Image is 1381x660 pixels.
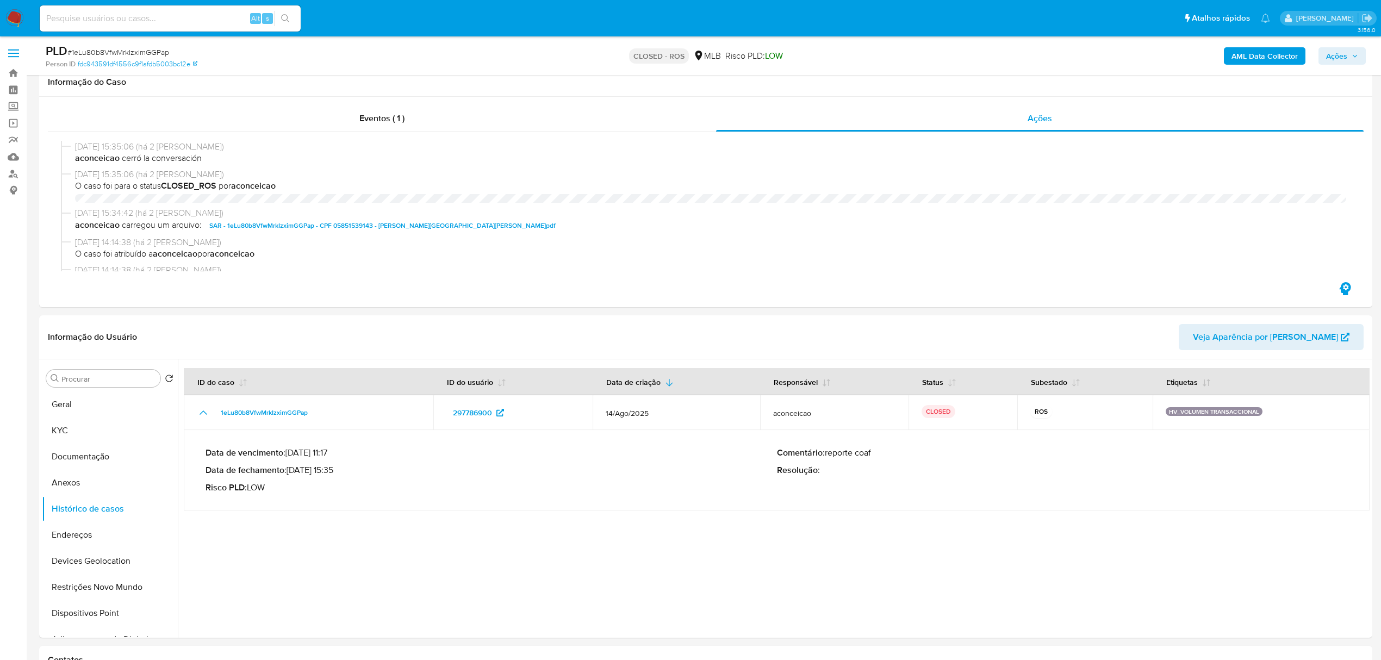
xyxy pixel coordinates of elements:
[1224,47,1305,65] button: AML Data Collector
[1179,324,1364,350] button: Veja Aparência por [PERSON_NAME]
[75,264,1346,276] span: [DATE] 14:14:38 (há 2 [PERSON_NAME])
[48,332,137,343] h1: Informação do Usuário
[1028,112,1052,124] span: Ações
[42,470,178,496] button: Anexos
[75,180,1346,192] span: O caso foi para o status por
[204,219,561,232] button: SAR - 1eLu80b8VfwMrkIzximGGPap - CPF 05851539143 - [PERSON_NAME][GEOGRAPHIC_DATA][PERSON_NAME]pdf
[122,219,202,232] span: carregou um arquivo:
[693,50,721,62] div: MLB
[42,496,178,522] button: Histórico de casos
[42,600,178,626] button: Dispositivos Point
[61,374,156,384] input: Procurar
[1296,13,1358,23] p: jhonata.costa@mercadolivre.com
[231,179,276,192] b: aconceicao
[1261,14,1270,23] a: Notificações
[75,152,1346,164] span: cerró la conversación
[209,219,556,232] span: SAR - 1eLu80b8VfwMrkIzximGGPap - CPF 05851539143 - [PERSON_NAME][GEOGRAPHIC_DATA][PERSON_NAME]pdf
[165,374,173,386] button: Retornar ao pedido padrão
[725,50,783,62] span: Risco PLD:
[42,626,178,652] button: Adiantamentos de Dinheiro
[51,374,59,383] button: Procurar
[67,47,169,58] span: # 1eLu80b8VfwMrkIzximGGPap
[359,112,405,124] span: Eventos ( 1 )
[42,418,178,444] button: KYC
[42,444,178,470] button: Documentação
[75,219,120,232] b: aconceicao
[75,152,122,164] b: aconceicao
[42,391,178,418] button: Geral
[251,13,260,23] span: Alt
[75,141,1346,153] span: [DATE] 15:35:06 (há 2 [PERSON_NAME])
[1318,47,1366,65] button: Ações
[78,59,197,69] a: fdc943591df4556c9f1afdb5003bc12e
[266,13,269,23] span: s
[40,11,301,26] input: Pesquise usuários ou casos...
[42,522,178,548] button: Endereços
[153,247,197,260] b: aconceicao
[75,236,1346,248] span: [DATE] 14:14:38 (há 2 [PERSON_NAME])
[1231,47,1298,65] b: AML Data Collector
[1361,13,1373,24] a: Sair
[629,48,689,64] p: CLOSED - ROS
[274,11,296,26] button: search-icon
[161,179,216,192] b: CLOSED_ROS
[42,548,178,574] button: Devices Geolocation
[46,42,67,59] b: PLD
[75,248,1346,260] span: O caso foi atribuído a por
[46,59,76,69] b: Person ID
[75,169,1346,180] span: [DATE] 15:35:06 (há 2 [PERSON_NAME])
[75,207,1346,219] span: [DATE] 15:34:42 (há 2 [PERSON_NAME])
[1192,13,1250,24] span: Atalhos rápidos
[42,574,178,600] button: Restrições Novo Mundo
[1193,324,1338,350] span: Veja Aparência por [PERSON_NAME]
[48,77,1364,88] h1: Informação do Caso
[210,247,254,260] b: aconceicao
[1326,47,1347,65] span: Ações
[765,49,783,62] span: LOW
